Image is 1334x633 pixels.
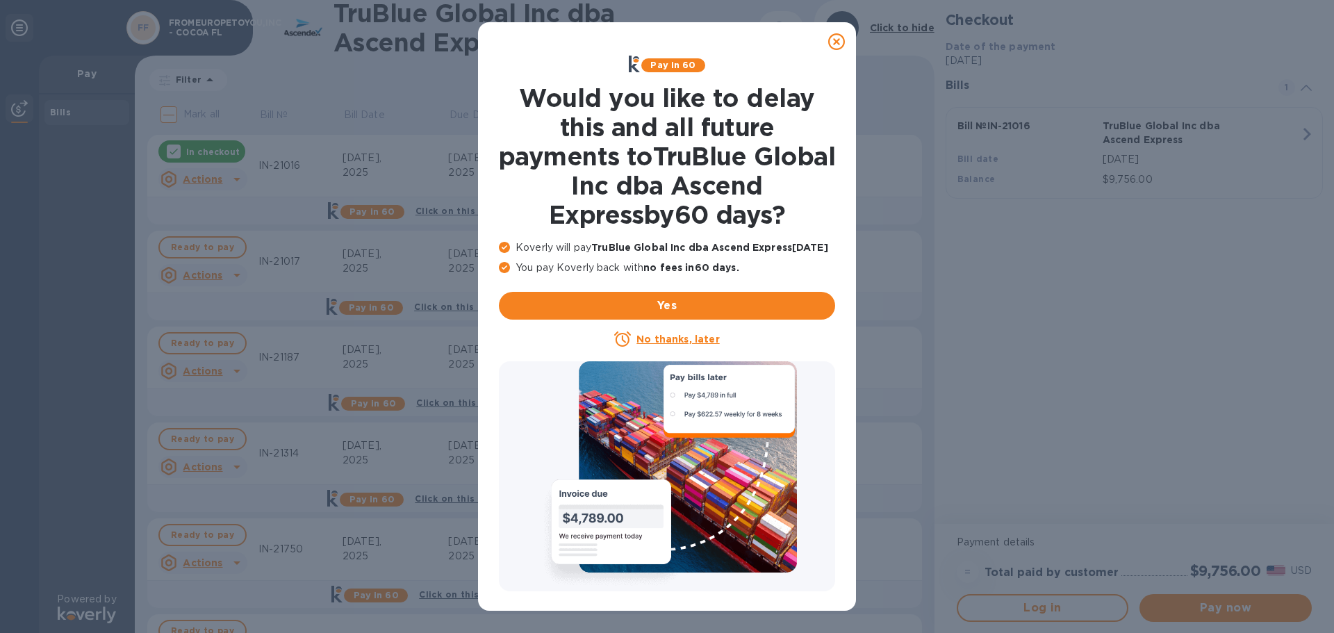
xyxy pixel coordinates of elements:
[650,60,695,70] b: Pay in 60
[643,262,739,273] b: no fees in 60 days .
[636,334,719,345] u: No thanks, later
[499,292,835,320] button: Yes
[499,240,835,255] p: Koverly will pay
[591,242,828,253] b: TruBlue Global Inc dba Ascend Express [DATE]
[499,83,835,229] h1: Would you like to delay this and all future payments to TruBlue Global Inc dba Ascend Express by ...
[499,261,835,275] p: You pay Koverly back with
[510,297,824,314] span: Yes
